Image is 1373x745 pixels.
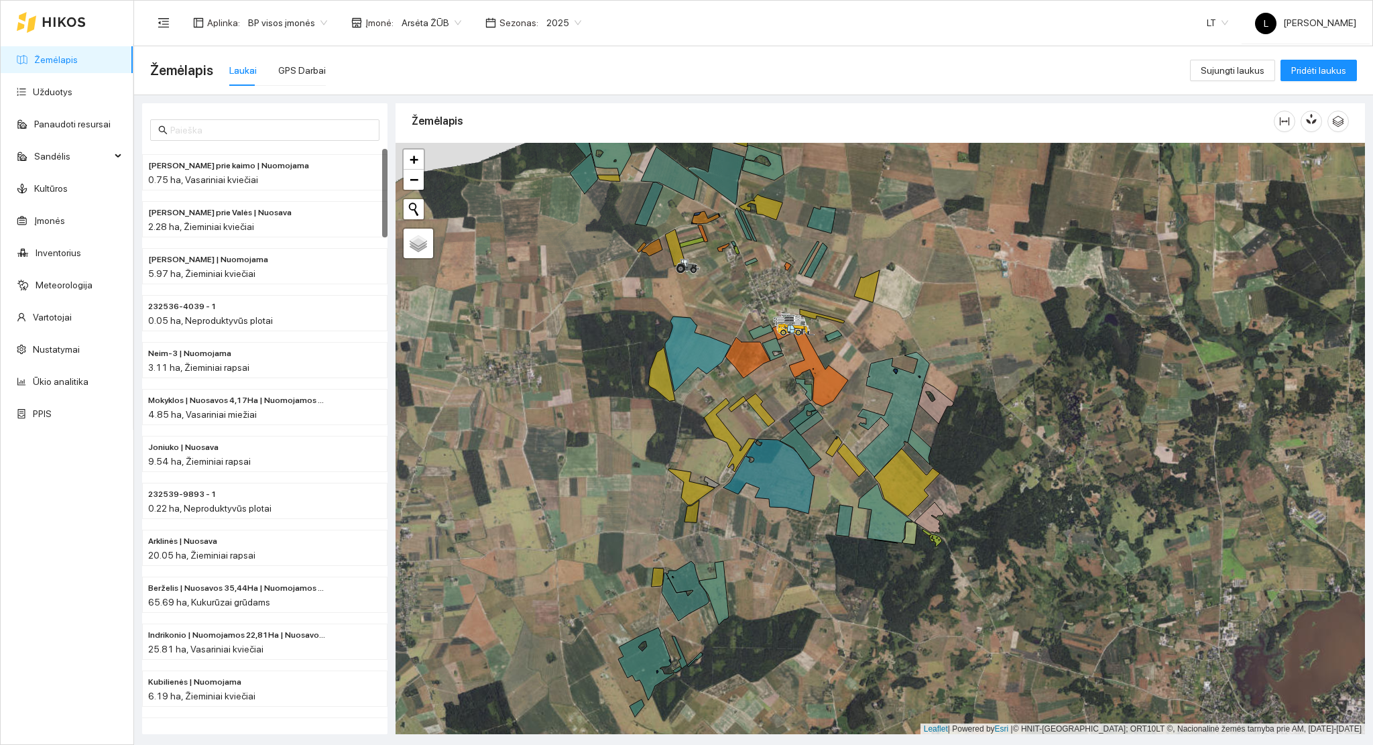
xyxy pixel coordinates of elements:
span: 4.85 ha, Vasariniai miežiai [148,409,257,420]
a: Užduotys [33,87,72,97]
span: Sujungti laukus [1201,63,1264,78]
span: L [1264,13,1268,34]
span: Mokyklos | Nuosavos 4,17Ha | Nuomojamos 0,68Ha [148,394,328,407]
a: Meteorologija [36,280,93,290]
button: menu-fold [150,9,177,36]
input: Paieška [170,123,371,137]
a: Nustatymai [33,344,80,355]
span: Arklinės | Nuosava [148,535,217,548]
span: 0.75 ha, Vasariniai kviečiai [148,174,258,185]
span: 25.81 ha, Vasariniai kviečiai [148,644,263,654]
a: Esri [995,724,1009,734]
span: 5.97 ha, Žieminiai kviečiai [148,268,255,279]
span: 232539-9893 - 1 [148,488,217,501]
span: 65.69 ha, Kukurūzai grūdams [148,597,270,608]
span: Berželis | Nuosavos 35,44Ha | Nuomojamos 30,25Ha [148,582,328,595]
span: Įmonė : [365,15,394,30]
span: Neim-3 | Nuomojama [148,347,231,360]
span: Ginaičių Valiaus | Nuomojama [148,253,268,266]
span: + [410,151,418,168]
span: Žemėlapis [150,60,213,81]
span: menu-fold [158,17,170,29]
span: Pridėti laukus [1291,63,1346,78]
span: 3.11 ha, Žieminiai rapsai [148,362,249,373]
span: Joniuko | Nuosava [148,441,219,454]
div: Laukai [229,63,257,78]
span: Aplinka : [207,15,240,30]
span: 6.19 ha, Žieminiai kviečiai [148,691,255,701]
span: 20.05 ha, Žieminiai rapsai [148,550,255,561]
span: Rolando prie Valės | Nuosava [148,207,292,219]
button: column-width [1274,111,1295,132]
a: Inventorius [36,247,81,258]
a: Pridėti laukus [1280,65,1357,76]
div: GPS Darbai [278,63,326,78]
span: search [158,125,168,135]
span: Sezonas : [499,15,538,30]
a: Kultūros [34,183,68,194]
div: | Powered by © HNIT-[GEOGRAPHIC_DATA]; ORT10LT ©, Nacionalinė žemės tarnyba prie AM, [DATE]-[DATE] [920,724,1365,735]
span: 0.22 ha, Neproduktyvūs plotai [148,503,272,514]
span: Indrikonio | Nuomojamos 22,81Ha | Nuosavos 3,00 Ha [148,629,328,642]
span: shop [351,17,362,28]
a: Layers [404,229,433,258]
span: 9.54 ha, Žieminiai rapsai [148,456,251,467]
a: Įmonės [34,215,65,226]
a: Zoom out [404,170,424,190]
button: Sujungti laukus [1190,60,1275,81]
button: Initiate a new search [404,199,424,219]
span: 2025 [546,13,581,33]
span: − [410,171,418,188]
span: [PERSON_NAME] [1255,17,1356,28]
a: Žemėlapis [34,54,78,65]
span: Arsėta ŽŪB [402,13,461,33]
button: Pridėti laukus [1280,60,1357,81]
span: 2.28 ha, Žieminiai kviečiai [148,221,254,232]
a: Zoom in [404,150,424,170]
span: Rolando prie kaimo | Nuomojama [148,160,309,172]
span: layout [193,17,204,28]
a: Ūkio analitika [33,376,88,387]
a: Vartotojai [33,312,72,323]
span: 232536-4039 - 1 [148,300,217,313]
span: 0.05 ha, Neproduktyvūs plotai [148,315,273,326]
a: Leaflet [924,724,948,734]
span: Kubilienės | Nuomojama [148,676,241,689]
span: Sandėlis [34,143,111,170]
a: Sujungti laukus [1190,65,1275,76]
div: Žemėlapis [412,102,1274,140]
span: LT [1207,13,1228,33]
a: Panaudoti resursai [34,119,111,129]
span: BP visos įmonės [248,13,327,33]
span: column-width [1274,116,1295,127]
span: calendar [485,17,496,28]
span: | [1011,724,1013,734]
a: PPIS [33,408,52,419]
